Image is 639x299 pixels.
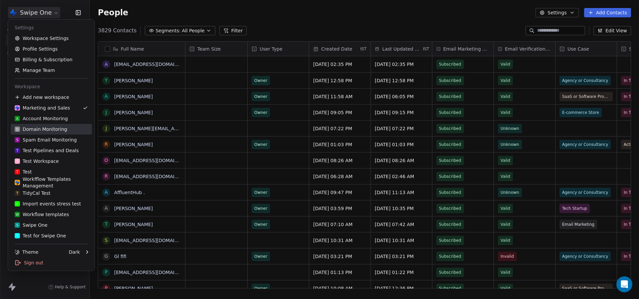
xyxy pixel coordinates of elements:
span: I [17,201,18,206]
div: Test for Swipe One [15,232,66,239]
span: T [16,169,18,174]
div: Test [15,168,32,175]
span: A [16,116,19,121]
div: Account Monitoring [15,115,68,122]
a: Billing & Subscription [11,54,92,65]
img: Swipe%20One%20Logo%201-1.svg [15,105,20,111]
div: Sign out [11,257,92,268]
div: Swipe One [15,222,48,228]
div: Domain Monitoring [15,126,67,133]
div: Workfflow Templates Management [15,176,88,189]
div: Marketing and Sales [15,105,70,111]
span: T [16,191,18,196]
div: Test Pipelines and Deals [15,147,79,154]
a: Profile Settings [11,44,92,54]
span: S [16,138,18,143]
span: T [16,148,18,153]
span: T [16,233,18,238]
div: Test Workspace [15,158,59,164]
div: Spam Email Monitoring [15,137,77,143]
div: Add new workspace [11,92,92,103]
div: Theme [15,249,38,255]
div: Import events stress test [15,200,81,207]
div: Workspace [11,81,92,92]
a: Workspace Settings [11,33,92,44]
span: D [16,127,19,132]
span: W [16,212,19,217]
a: Manage Team [11,65,92,76]
div: Workflow templates [15,211,69,218]
span: T [16,159,18,164]
span: S [16,223,18,228]
div: Settings [11,22,92,33]
img: Swipe%20One%20Logo%201-1.svg [15,180,20,185]
div: TidyCal Test [15,190,50,196]
div: Dark [69,249,80,255]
